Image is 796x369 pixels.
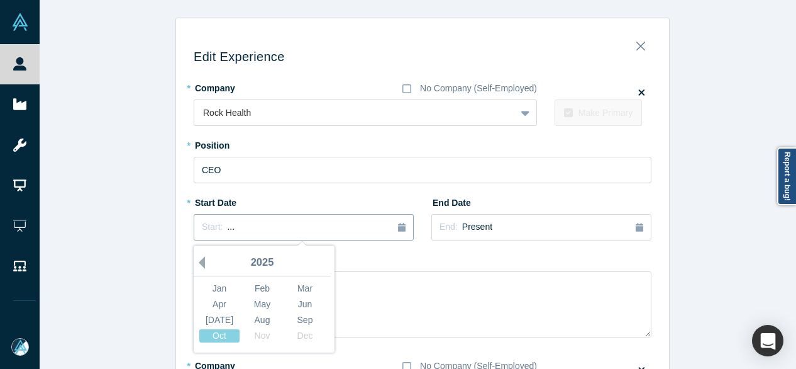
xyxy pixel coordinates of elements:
[431,192,502,210] label: End Date
[420,82,537,95] div: No Company (Self-Employed)
[439,222,458,232] span: End:
[11,338,29,356] img: Mia Scott's Account
[194,135,264,152] label: Position
[227,222,235,232] span: ...
[199,314,240,327] div: Choose July 2025
[194,192,264,210] label: Start Date
[194,250,331,276] div: 2025
[192,256,205,269] button: Previous Year
[199,298,240,311] div: Choose April 2025
[242,282,282,295] div: Choose February 2025
[578,106,633,120] div: Make Primary
[285,298,325,311] div: Choose June 2025
[777,147,796,205] a: Report a bug!
[627,34,654,52] button: Close
[194,77,264,95] label: Company
[194,214,414,241] button: Start:...
[242,314,282,327] div: Choose August 2025
[462,222,492,232] span: Present
[199,282,240,295] div: Choose January 2025
[198,281,326,344] div: month 2025-10
[242,298,282,311] div: Choose May 2025
[285,282,325,295] div: Choose March 2025
[11,13,29,31] img: Alchemist Vault Logo
[202,222,223,232] span: Start:
[194,49,651,64] h3: Edit Experience
[194,157,651,183] input: Sales Manager
[285,314,325,327] div: Choose September 2025
[431,214,651,241] button: End:Present
[199,329,240,343] div: Choose October 2025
